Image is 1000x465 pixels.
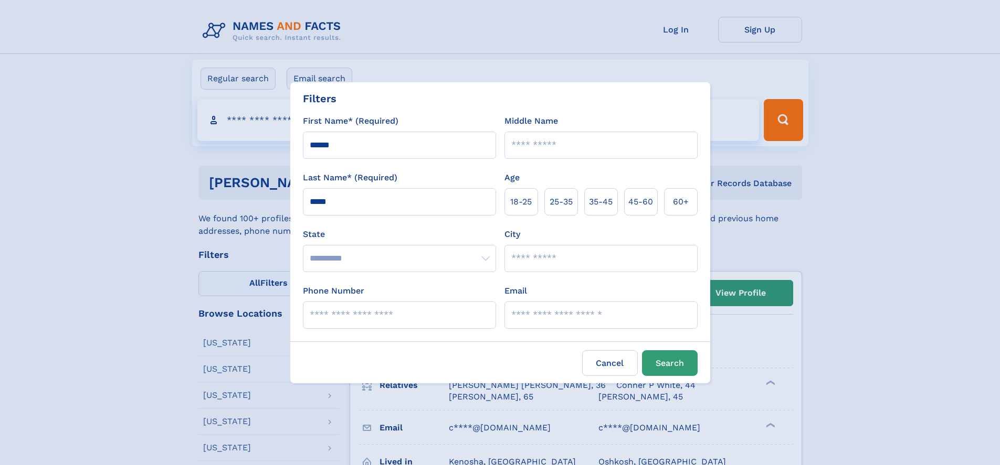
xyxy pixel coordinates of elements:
span: 60+ [673,196,689,208]
button: Search [642,350,698,376]
span: 45‑60 [628,196,653,208]
div: Filters [303,91,336,106]
label: First Name* (Required) [303,115,398,127]
label: Cancel [582,350,638,376]
label: Middle Name [504,115,558,127]
span: 35‑45 [589,196,613,208]
label: Email [504,285,527,297]
label: State [303,228,496,241]
label: Last Name* (Required) [303,171,397,184]
label: Phone Number [303,285,364,297]
span: 25‑35 [550,196,573,208]
label: Age [504,171,520,184]
span: 18‑25 [510,196,532,208]
label: City [504,228,520,241]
